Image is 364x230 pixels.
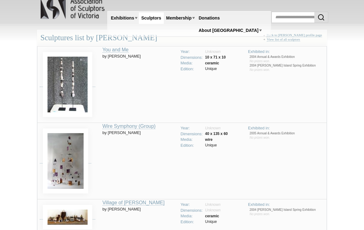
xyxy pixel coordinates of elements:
a: Village of [PERSON_NAME] [102,200,165,206]
a: Back to [PERSON_NAME] profile page [267,33,322,37]
td: Dimensions: [179,131,204,137]
td: Unique [204,143,229,149]
strong: 40 x 135 x 60 [205,132,228,136]
span: Unknown [205,50,221,54]
li: 2004 [PERSON_NAME] Island Spring Exhibition [250,63,324,68]
li: 2004 [PERSON_NAME] Island Spring Exhibition [250,208,324,212]
span: No prizes won. [250,136,270,139]
a: View list of all sculptors [267,37,300,41]
a: Donations [196,12,222,24]
td: Media: [179,213,204,219]
td: Year: [179,49,204,55]
div: « + [263,33,324,44]
td: Dimensions: [179,208,204,214]
a: Wire Symphony (Group) [102,124,156,129]
td: by [PERSON_NAME] [102,46,177,123]
span: Unknown [205,202,221,207]
td: Media: [179,60,204,66]
td: Year: [179,202,204,208]
span: Exhibited in: [248,126,270,130]
a: Exhibitions [109,12,137,24]
td: Unique [204,66,227,72]
td: Unique [204,219,222,225]
span: No prizes won. [250,68,270,72]
strong: ceramic [205,214,219,218]
div: Sculptures list by [PERSON_NAME] [37,30,327,46]
td: Edition: [179,66,204,72]
strong: 10 x 71 x 10 [205,55,226,59]
span: Unknown [205,208,221,212]
span: Exhibited in: [248,202,270,207]
span: No prizes won. [250,212,270,216]
td: Media: [179,137,204,143]
span: No prizes won. [250,59,270,63]
li: 2004 Annual & Awards Exhibition [250,55,324,59]
img: Heather King [43,128,88,193]
td: Edition: [179,143,204,149]
td: by [PERSON_NAME] [102,123,177,199]
span: Unknown [205,126,221,130]
td: Dimensions: [179,55,204,61]
strong: ceramic [205,61,219,65]
td: Year: [179,125,204,131]
a: Membership [164,12,194,24]
img: Heather King [43,205,92,229]
a: About [GEOGRAPHIC_DATA] [196,25,261,36]
a: You and Me [102,47,129,53]
a: Sculptors [139,12,164,24]
strong: wire [205,137,213,142]
li: 2005 Annual & Awards Exhibition [250,131,324,136]
img: Search [317,14,325,21]
img: Heather King [43,52,92,117]
td: Edition: [179,219,204,225]
span: Exhibited in: [248,49,270,54]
